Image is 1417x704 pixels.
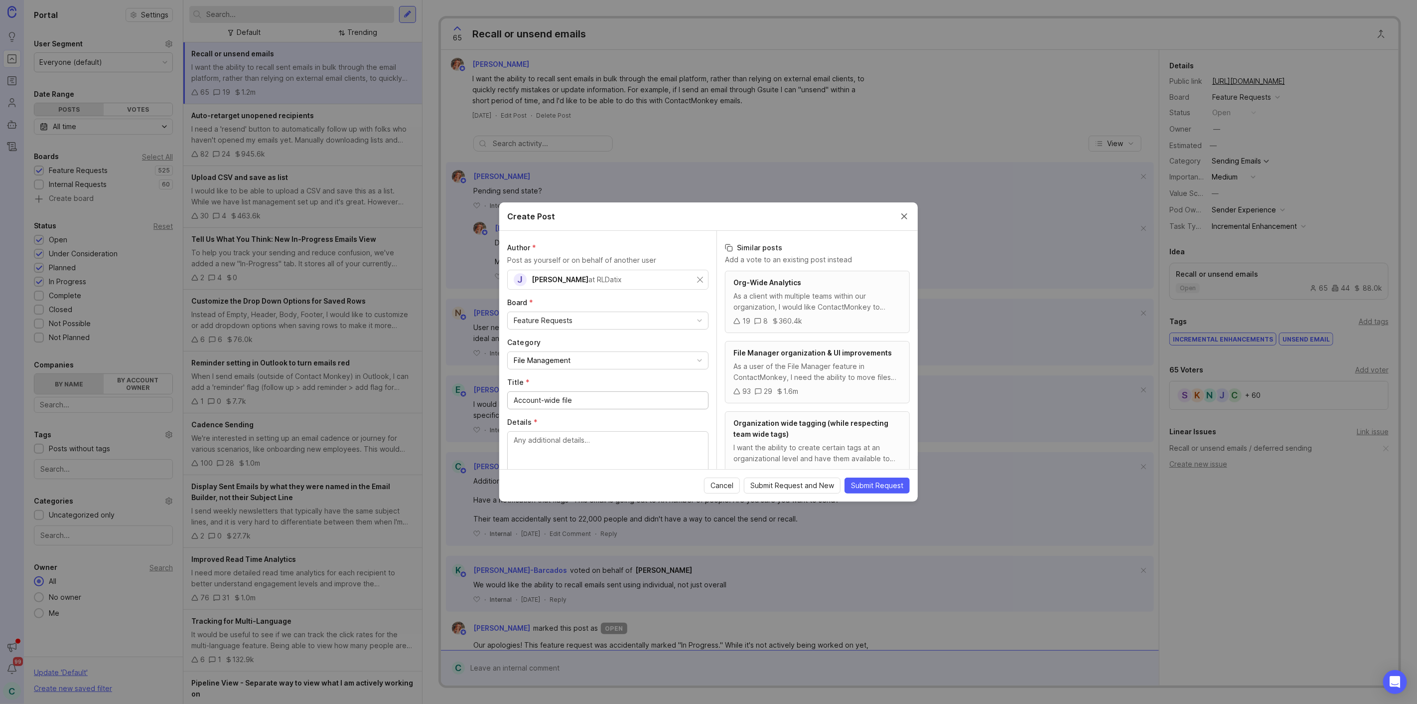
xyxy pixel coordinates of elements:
a: Org-Wide AnalyticsAs a client with multiple teams within our organization, I would like ContactMo... [725,271,910,333]
span: Submit Request and New [750,481,834,491]
span: Author (required) [507,243,536,252]
span: Submit Request [851,481,903,491]
div: 1.6m [783,386,798,397]
div: 29 [764,386,772,397]
h2: Create Post [507,210,555,222]
div: I want the ability to create certain tags at an organizational level and have them available to u... [733,442,901,464]
div: 360.4k [779,316,802,327]
span: Board (required) [507,298,533,307]
div: File Management [514,355,570,366]
div: J [514,273,527,286]
a: Organization wide tagging (while respecting team wide tags)I want the ability to create certain t... [725,411,910,485]
div: As a user of the File Manager feature in ContactMonkey, I need the ability to move files into fol... [733,361,901,383]
div: at RLDatix [588,274,622,285]
button: Cancel [704,478,740,494]
div: 93 [742,386,751,397]
input: Short, descriptive title [514,395,702,406]
span: File Manager organization & UI improvements [733,349,892,357]
span: Organization wide tagging (while respecting team wide tags) [733,419,888,438]
a: File Manager organization & UI improvementsAs a user of the File Manager feature in ContactMonkey... [725,341,910,403]
p: Post as yourself or on behalf of another user [507,255,708,266]
div: 8 [763,316,768,327]
button: Submit Request [845,478,910,494]
span: Title (required) [507,378,530,386]
div: 107.1k [774,467,795,478]
div: 1 [760,467,763,478]
label: Category [507,338,708,348]
button: Submit Request and New [744,478,841,494]
button: Close create post modal [899,211,910,222]
h3: Similar posts [725,243,910,253]
span: [PERSON_NAME] [532,275,588,284]
span: Org-Wide Analytics [733,278,801,287]
span: Cancel [710,481,733,491]
div: 5 [742,467,747,478]
div: 19 [742,316,750,327]
div: Open Intercom Messenger [1383,670,1407,694]
p: Add a vote to an existing post instead [725,255,910,265]
div: Feature Requests [514,315,572,326]
div: As a client with multiple teams within our organization, I would like ContactMonkey to provide th... [733,291,901,313]
span: Details (required) [507,418,538,426]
